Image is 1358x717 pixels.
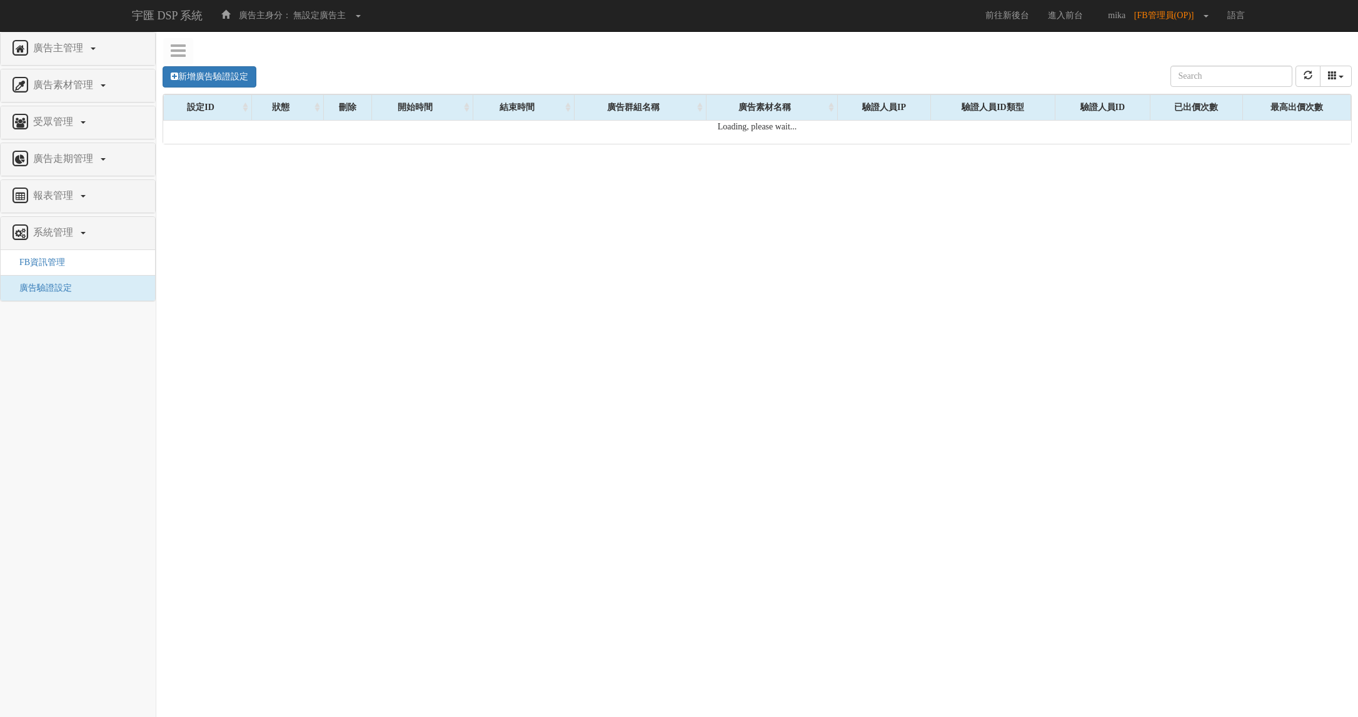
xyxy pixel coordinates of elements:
div: 刪除 [324,95,371,120]
a: 新增廣告驗證設定 [163,66,256,88]
div: Columns [1320,66,1352,87]
a: FB資訊管理 [10,258,65,267]
span: 受眾管理 [30,116,79,127]
a: 廣告驗證設定 [10,283,72,293]
span: [FB管理員(OP)] [1134,11,1200,20]
a: 報表管理 [10,186,146,206]
div: Loading, please wait... [163,121,1351,144]
div: 廣告群組名稱 [575,95,705,120]
a: 廣告素材管理 [10,76,146,96]
span: 系統管理 [30,227,79,238]
a: 廣告主管理 [10,39,146,59]
span: mika [1102,11,1132,20]
input: Search [1170,66,1292,87]
button: refresh [1295,66,1320,87]
a: 系統管理 [10,223,146,243]
div: 最高出價次數 [1243,95,1350,120]
span: 廣告走期管理 [30,153,99,164]
div: 結束時間 [473,95,574,120]
div: 驗證人員ID類型 [931,95,1055,120]
div: 狀態 [252,95,323,120]
div: 驗證人員ID [1055,95,1149,120]
div: 開始時間 [372,95,473,120]
span: 廣告素材管理 [30,79,99,90]
div: 設定ID [164,95,251,120]
a: 受眾管理 [10,113,146,133]
div: 已出價次數 [1150,95,1243,120]
div: 廣告素材名稱 [707,95,837,120]
span: 廣告主身分： [239,11,291,20]
button: columns [1320,66,1352,87]
a: 廣告走期管理 [10,149,146,169]
span: 報表管理 [30,190,79,201]
span: 廣告主管理 [30,43,89,53]
div: 驗證人員IP [838,95,930,120]
span: 無設定廣告主 [293,11,346,20]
